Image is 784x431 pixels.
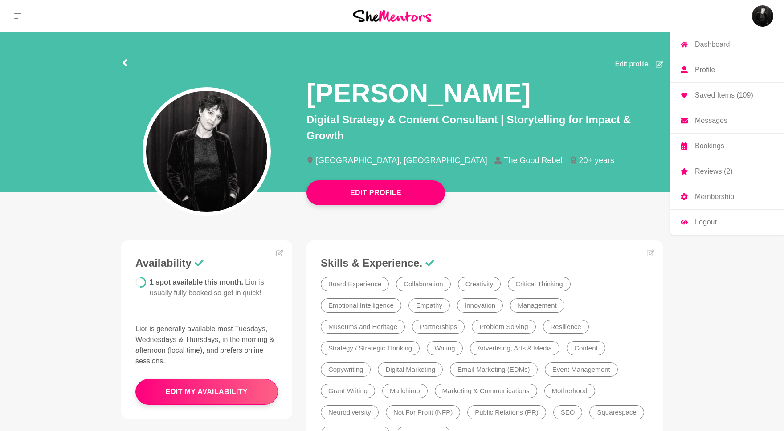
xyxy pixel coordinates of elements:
[695,193,734,200] p: Membership
[695,92,753,99] p: Saved Items (109)
[353,10,431,22] img: She Mentors Logo
[670,57,784,82] a: Profile
[670,159,784,184] a: Reviews (2)
[494,156,570,164] li: The Good Rebel
[695,41,730,48] p: Dashboard
[670,32,784,57] a: Dashboard
[321,256,649,270] h3: Skills & Experience.
[615,59,649,69] span: Edit profile
[695,142,724,150] p: Bookings
[135,324,278,366] p: Lior is generally available most Tuesdays, Wednesdays & Thursdays, in the morning & afternoon (lo...
[306,156,494,164] li: [GEOGRAPHIC_DATA], [GEOGRAPHIC_DATA]
[570,156,622,164] li: 20+ years
[135,256,278,270] h3: Availability
[695,117,727,124] p: Messages
[150,278,264,297] span: 1 spot available this month.
[695,168,732,175] p: Reviews (2)
[695,66,715,73] p: Profile
[670,83,784,108] a: Saved Items (109)
[306,180,445,205] button: Edit Profile
[752,5,773,27] img: Lior Albeck-Ripka
[670,108,784,133] a: Messages
[306,112,663,144] p: Digital Strategy & Content Consultant | Storytelling for Impact & Growth
[752,5,773,27] a: Lior Albeck-RipkaDashboardProfileSaved Items (109)MessagesBookingsReviews (2)MembershipLogout
[695,219,717,226] p: Logout
[306,77,531,110] h1: [PERSON_NAME]
[670,134,784,159] a: Bookings
[135,379,278,405] button: edit my availability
